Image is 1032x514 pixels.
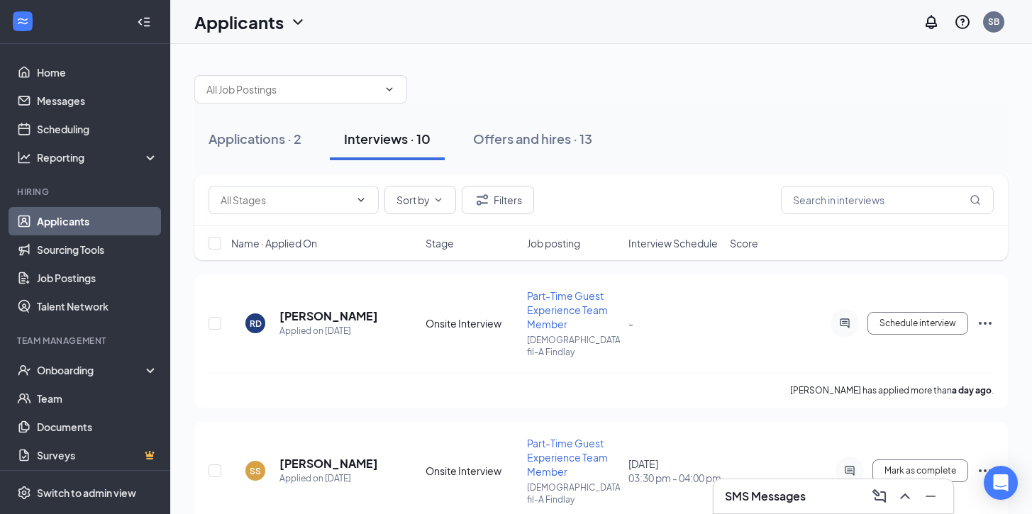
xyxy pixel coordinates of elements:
[790,384,994,396] p: [PERSON_NAME] has applied more than .
[725,488,806,504] h3: SMS Messages
[433,194,444,206] svg: ChevronDown
[279,456,378,471] h5: [PERSON_NAME]
[221,192,350,208] input: All Stages
[884,466,956,476] span: Mark as complete
[289,13,306,30] svg: ChevronDown
[473,130,592,147] div: Offers and hires · 13
[527,481,620,505] p: [DEMOGRAPHIC_DATA]-fil-A Findlay
[871,488,888,505] svg: ComposeMessage
[954,13,971,30] svg: QuestionInfo
[384,84,395,95] svg: ChevronDown
[872,459,968,482] button: Mark as complete
[206,82,378,97] input: All Job Postings
[781,186,994,214] input: Search in interviews
[17,186,155,198] div: Hiring
[37,115,158,143] a: Scheduling
[730,236,758,250] span: Score
[17,363,31,377] svg: UserCheck
[527,437,608,478] span: Part-Time Guest Experience Team Member
[37,207,158,235] a: Applicants
[37,292,158,320] a: Talent Network
[37,86,158,115] a: Messages
[977,315,994,332] svg: Ellipses
[977,462,994,479] svg: Ellipses
[279,471,378,486] div: Applied on [DATE]
[37,58,158,86] a: Home
[527,236,580,250] span: Job posting
[209,130,301,147] div: Applications · 2
[37,150,159,164] div: Reporting
[194,10,284,34] h1: Applicants
[37,441,158,469] a: SurveysCrown
[474,191,491,208] svg: Filter
[841,465,858,476] svg: ActiveChat
[923,13,940,30] svg: Notifications
[37,486,136,500] div: Switch to admin view
[462,186,534,214] button: Filter Filters
[231,236,317,250] span: Name · Applied On
[17,486,31,500] svg: Settings
[250,318,262,330] div: RD
[868,485,891,508] button: ComposeMessage
[922,488,939,505] svg: Minimize
[426,316,518,330] div: Onsite Interview
[897,488,914,505] svg: ChevronUp
[344,130,431,147] div: Interviews · 10
[16,14,30,28] svg: WorkstreamLogo
[527,289,608,330] span: Part-Time Guest Experience Team Member
[355,194,367,206] svg: ChevronDown
[628,236,718,250] span: Interview Schedule
[384,186,456,214] button: Sort byChevronDown
[37,413,158,441] a: Documents
[37,264,158,292] a: Job Postings
[970,194,981,206] svg: MagnifyingGlass
[527,334,620,358] p: [DEMOGRAPHIC_DATA]-fil-A Findlay
[37,363,146,377] div: Onboarding
[137,15,151,29] svg: Collapse
[988,16,999,28] div: SB
[867,312,968,335] button: Schedule interview
[37,384,158,413] a: Team
[426,464,518,478] div: Onsite Interview
[37,235,158,264] a: Sourcing Tools
[279,324,378,338] div: Applied on [DATE]
[396,195,430,205] span: Sort by
[279,308,378,324] h5: [PERSON_NAME]
[250,465,261,477] div: SS
[628,317,633,330] span: -
[628,457,721,485] div: [DATE]
[426,236,454,250] span: Stage
[17,150,31,164] svg: Analysis
[984,466,1018,500] div: Open Intercom Messenger
[880,318,956,328] span: Schedule interview
[628,471,721,485] span: 03:30 pm - 04:00 pm
[894,485,916,508] button: ChevronUp
[17,335,155,347] div: Team Management
[952,385,992,396] b: a day ago
[919,485,942,508] button: Minimize
[836,318,853,329] svg: ActiveChat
